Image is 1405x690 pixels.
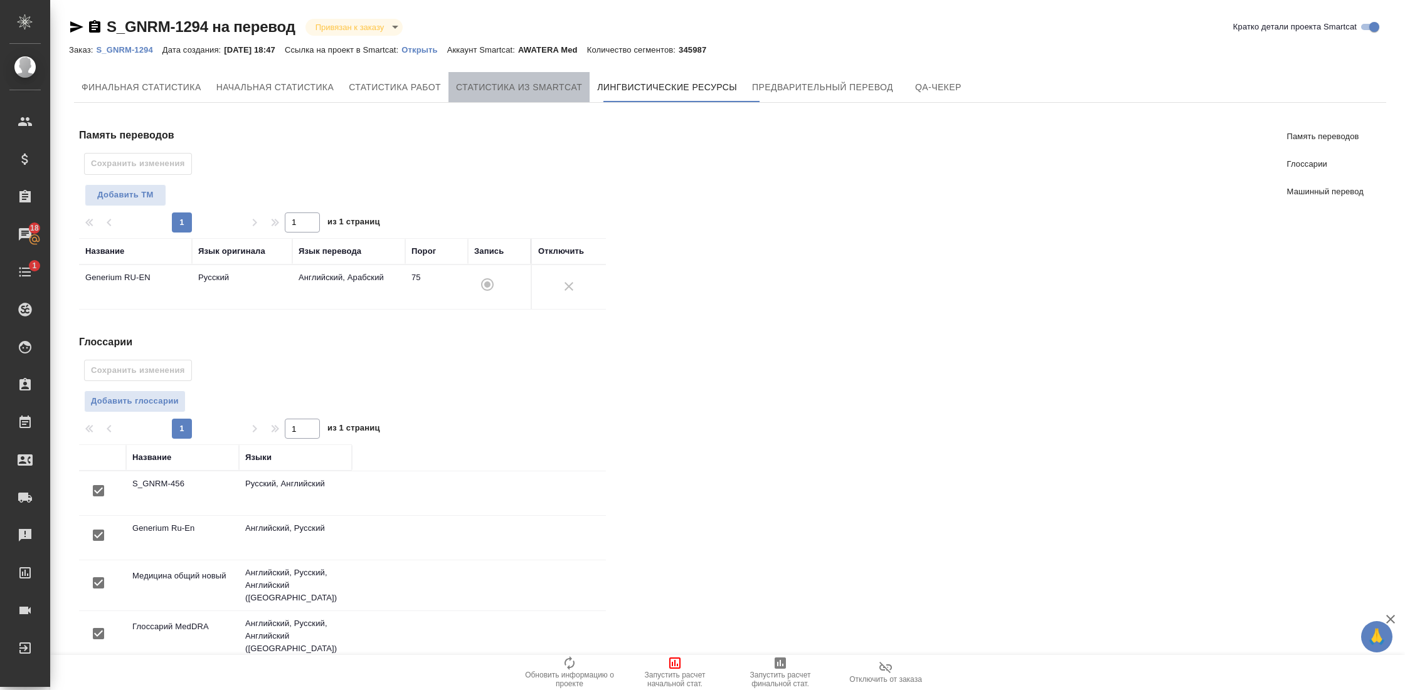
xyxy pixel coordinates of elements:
span: QA-чекер [908,80,968,95]
button: Скопировать ссылку для ЯМессенджера [69,19,84,34]
button: 🙏 [1361,621,1392,652]
a: Глоссарии [1277,150,1374,178]
td: Глоссарий MedDRA [126,614,239,658]
span: Добавить TM [92,188,159,202]
div: Порог [411,245,436,258]
span: Статистика работ [349,80,441,95]
td: Generium RU-EN [79,265,192,309]
p: S_GNRM-1294 [96,45,162,55]
p: Дата создания: [162,45,224,55]
button: Запустить расчет финальной стат. [728,655,833,690]
p: Русский, Английский [245,478,346,490]
div: Язык оригинала [198,245,265,258]
button: Обновить информацию о проекте [517,655,622,690]
span: Финальная статистика [82,80,201,95]
td: S_GNRM-456 [126,471,239,515]
div: Язык перевода [299,245,361,258]
span: из 1 страниц [327,214,380,233]
span: Добавить глоссарии [91,394,179,409]
div: Языки [245,451,272,464]
span: Запустить расчет начальной стат. [630,671,720,688]
p: Открыть [401,45,447,55]
td: Медицина общий новый [126,563,239,607]
span: Кратко детали проекта Smartcat [1233,21,1357,33]
p: Английский, Русский, Английский ([GEOGRAPHIC_DATA]) [245,617,346,655]
h4: Глоссарии [79,335,616,350]
p: Количество сегментов: [587,45,679,55]
a: S_GNRM-1294 на перевод [107,18,295,35]
span: Отключить от заказа [849,675,922,684]
div: Отключить [538,245,584,258]
span: Статистика из Smartcat [456,80,582,95]
span: Запустить расчет финальной стат. [735,671,825,688]
span: 1 [24,259,44,272]
p: Ссылка на проект в Smartcat: [285,45,401,55]
span: Память переводов [1287,130,1364,143]
a: S_GNRM-1294 [96,44,162,55]
p: Английский, Русский [245,522,346,535]
div: Название [85,245,124,258]
span: Машинный перевод [1287,186,1364,198]
span: Предварительный перевод [752,80,893,95]
span: 🙏 [1366,624,1387,650]
p: [DATE] 18:47 [224,45,285,55]
button: Добавить TM [85,184,166,206]
a: Открыть [401,44,447,55]
p: Английский, Арабский [299,271,399,284]
span: Лингвистические ресурсы [597,80,737,95]
p: Заказ: [69,45,96,55]
td: Generium Ru-En [126,516,239,560]
div: Запись [474,245,504,258]
td: Русский [192,265,292,309]
a: 1 [3,256,47,288]
span: Глоссарии [1287,158,1364,170]
td: 75 [405,265,468,309]
div: Название [132,451,171,464]
p: 345987 [679,45,716,55]
div: Привязан к заказу [305,19,403,36]
p: Английский, Русский, Английский ([GEOGRAPHIC_DATA]) [245,567,346,604]
button: Запустить расчет начальной стат. [622,655,728,690]
span: Обновить информацию о проекте [524,671,615,688]
button: Отключить от заказа [833,655,938,690]
h4: Память переводов [79,128,616,143]
a: Машинный перевод [1277,178,1374,206]
button: Скопировать ссылку [87,19,102,34]
button: Привязан к заказу [312,22,388,33]
a: 18 [3,219,47,250]
a: Память переводов [1277,123,1374,150]
span: Начальная статистика [216,80,334,95]
span: 18 [23,222,46,234]
button: Добавить глоссарии [84,390,186,412]
p: Аккаунт Smartcat: [447,45,518,55]
p: AWATERA Med [518,45,587,55]
span: из 1 страниц [327,421,380,439]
